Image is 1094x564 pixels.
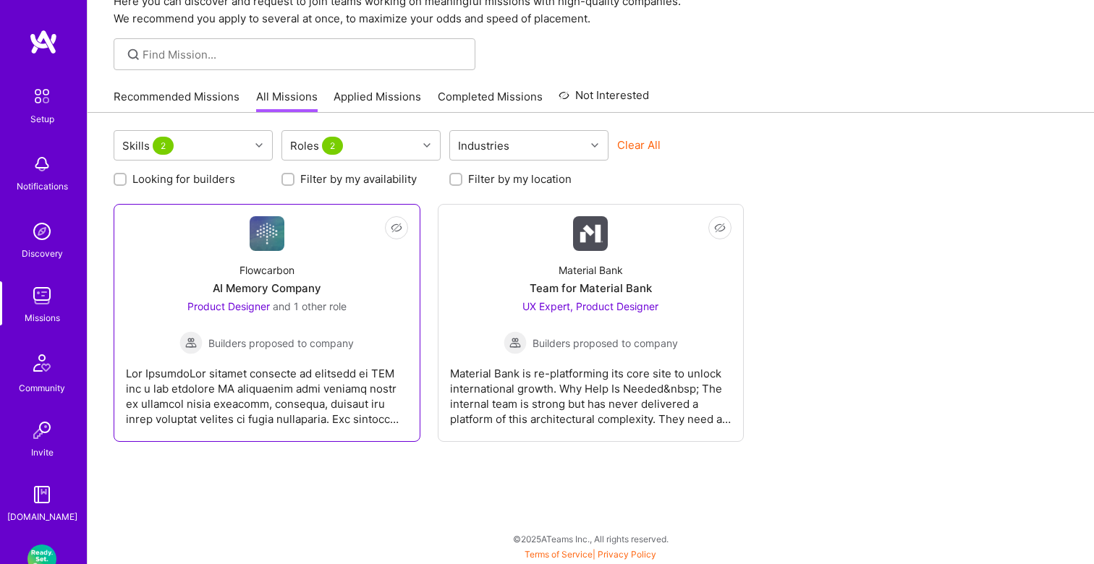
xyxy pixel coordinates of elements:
[87,521,1094,557] div: © 2025 ATeams Inc., All rights reserved.
[450,216,732,430] a: Company LogoMaterial BankTeam for Material BankUX Expert, Product Designer Builders proposed to c...
[250,216,284,251] img: Company Logo
[179,331,203,354] img: Builders proposed to company
[187,300,270,312] span: Product Designer
[27,81,57,111] img: setup
[27,150,56,179] img: bell
[27,480,56,509] img: guide book
[273,300,347,312] span: and 1 other role
[114,89,239,113] a: Recommended Missions
[391,222,402,234] i: icon EyeClosed
[714,222,726,234] i: icon EyeClosed
[27,281,56,310] img: teamwork
[598,549,656,560] a: Privacy Policy
[525,549,593,560] a: Terms of Service
[7,509,77,524] div: [DOMAIN_NAME]
[153,137,174,155] span: 2
[255,142,263,149] i: icon Chevron
[25,346,59,380] img: Community
[119,135,180,156] div: Skills
[533,336,678,351] span: Builders proposed to company
[132,171,235,187] label: Looking for builders
[438,89,543,113] a: Completed Missions
[522,300,658,312] span: UX Expert, Product Designer
[617,137,661,153] button: Clear All
[300,171,417,187] label: Filter by my availability
[559,87,649,113] a: Not Interested
[334,89,421,113] a: Applied Missions
[126,354,408,427] div: Lor IpsumdoLor sitamet consecte ad elitsedd ei TEM inc u lab etdolore MA aliquaenim admi veniamq ...
[17,179,68,194] div: Notifications
[423,142,431,149] i: icon Chevron
[208,336,354,351] span: Builders proposed to company
[125,46,142,63] i: icon SearchGrey
[454,135,513,156] div: Industries
[30,111,54,127] div: Setup
[559,262,623,278] div: Material Bank
[31,445,54,460] div: Invite
[525,549,656,560] span: |
[322,137,343,155] span: 2
[29,29,58,55] img: logo
[468,171,572,187] label: Filter by my location
[256,89,318,113] a: All Missions
[573,216,608,251] img: Company Logo
[504,331,527,354] img: Builders proposed to company
[25,310,60,325] div: Missions
[591,142,598,149] i: icon Chevron
[19,380,65,396] div: Community
[239,262,294,278] div: Flowcarbon
[27,416,56,445] img: Invite
[530,281,652,296] div: Team for Material Bank
[27,217,56,246] img: discovery
[22,246,63,261] div: Discovery
[143,47,465,62] input: Find Mission...
[213,281,321,296] div: AI Memory Company
[126,216,408,430] a: Company LogoFlowcarbonAI Memory CompanyProduct Designer and 1 other roleBuilders proposed to comp...
[450,354,732,427] div: Material Bank is re-platforming its core site to unlock international growth. Why Help Is Needed&...
[287,135,349,156] div: Roles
